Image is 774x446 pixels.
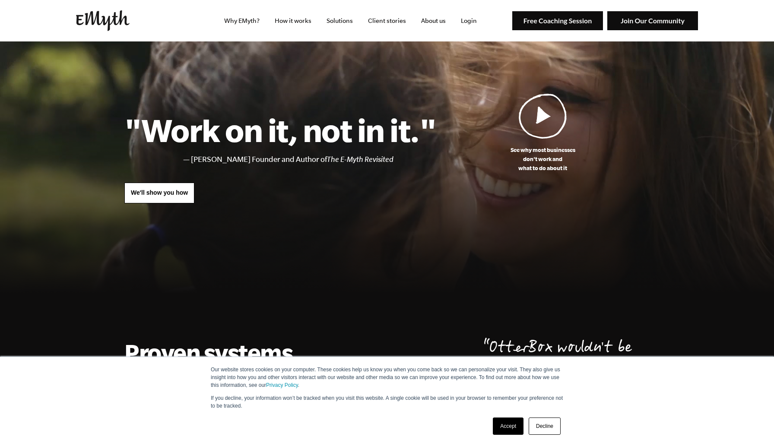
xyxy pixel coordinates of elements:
[731,405,774,446] iframe: Chat Widget
[519,93,567,139] img: Play Video
[529,418,561,435] a: Decline
[327,155,393,164] i: The E-Myth Revisited
[124,183,194,203] a: We'll show you how
[131,189,188,196] span: We'll show you how
[484,338,650,401] p: OtterBox wouldn't be here [DATE] without [PERSON_NAME].
[211,394,563,410] p: If you decline, your information won’t be tracked when you visit this website. A single cookie wi...
[436,93,650,173] a: See why most businessesdon't work andwhat to do about it
[512,11,603,31] img: Free Coaching Session
[191,153,436,166] li: [PERSON_NAME] Founder and Author of
[211,366,563,389] p: Our website stores cookies on your computer. These cookies help us know you when you come back so...
[124,338,335,394] h2: Proven systems. A personal mentor.
[266,382,298,388] a: Privacy Policy
[436,146,650,173] p: See why most businesses don't work and what to do about it
[607,11,698,31] img: Join Our Community
[76,10,130,31] img: EMyth
[493,418,523,435] a: Accept
[124,111,436,149] h1: "Work on it, not in it."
